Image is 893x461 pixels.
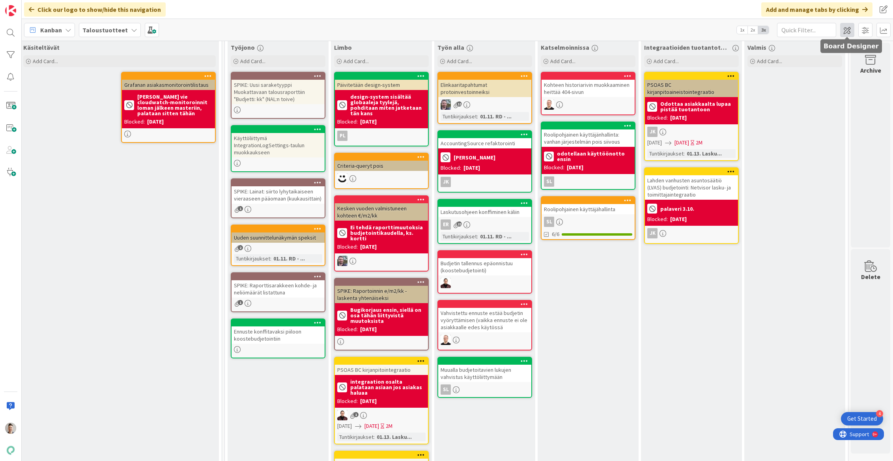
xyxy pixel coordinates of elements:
div: Vahvistettu ennuste estää budjetin vyöryttämisen (vaikka ennuste ei ole asiakkaalle edes käytössä [438,308,531,332]
a: Roolipohjainen käyttäjänhallinta: vanhan järjestelmän pois siivousodotellaan käyttöönotto ensinBl... [541,122,635,190]
div: MH [335,173,428,184]
div: PL [335,131,428,141]
span: 3x [758,26,769,34]
div: TK [438,99,531,110]
div: Ennuste konffitavaksi piiloon koostebudjetointiin [232,319,325,344]
div: JK [645,127,738,137]
div: JK [647,228,658,238]
div: Delete [861,272,880,281]
a: Lahden vanhusten asuntosäätiö (LVAS) budjetointi: Netvisor lasku- ja toimittajaintegraatiopalaver... [644,167,739,244]
a: Laskutusohjeen konffiminen käliinERTuntikirjaukset:01.11. RD - ... [437,199,532,244]
div: Päivitetään design-system [335,80,428,90]
div: SPIKE: Lainat: siirto lyhytaikaiseen vieraaseen pääomaan (kuukausittain) [232,186,325,204]
div: [DATE] [670,114,687,122]
div: ER [441,219,451,230]
div: AA [438,278,531,288]
div: Uuden suunnittelunäkymän speksit [232,225,325,243]
div: Uuden suunnittelunäkymän speksit [232,232,325,243]
b: Taloustuotteet [82,26,128,34]
div: Kesken vuoden valmistuneen kohteen €/m2/kk [335,196,428,221]
div: Budjetin tallennus epäonnistuu (koostebudjetointi) [438,251,531,275]
div: Open Get Started checklist, remaining modules: 4 [841,412,883,425]
a: Elinkaaritapahtumat protoinvestoinneiksiTKTuntikirjaukset:01.11. RD - ... [437,72,532,124]
span: : [270,254,271,263]
div: Tuntikirjaukset [441,232,477,241]
span: Add Card... [757,58,782,65]
div: ER [438,219,531,230]
div: SPIKE: Uusi saraketyyppi Muokattavaan talousraporttiin "Budjetti: kk" (NAL:n toive) [232,80,325,104]
div: Elinkaaritapahtumat protoinvestoinneiksi [438,80,531,97]
b: Odottaa asiakkaalta lupaa pistää tuotantoon [660,101,736,112]
div: Käyttöliittymä IntegrationLogSettings-taulun muokkaukseen [232,126,325,157]
img: TN [5,423,16,434]
div: Click our logo to show/hide this navigation [24,2,166,17]
a: Kesken vuoden valmistuneen kohteen €/m2/kkEi tehdä raporttimuutoksia budjetointikaudella, ks. kor... [334,195,429,272]
div: sl [542,217,635,227]
b: Bugikorjaus ensin, siellä on osa tähän liittyvistä muutoksista [350,307,426,324]
img: TK [441,99,451,110]
div: 01.11. RD - ... [478,112,514,121]
div: Roolipohjainen käyttäjähallinta [542,197,635,214]
div: [DATE] [147,118,164,126]
div: [DATE] [360,397,377,405]
img: Visit kanbanzone.com [5,5,16,16]
div: Blocked: [337,397,358,405]
span: Kanban [40,25,62,35]
span: 11 [457,101,462,107]
div: 2M [386,422,392,430]
span: : [684,149,685,158]
span: Työjono [231,43,255,51]
div: Tuntikirjaukset [441,112,477,121]
b: odotellaan käyttöönotto ensin [557,151,632,162]
b: palaveri 3.10. [660,206,694,212]
span: Käsiteltävät [23,43,60,51]
div: Blocked: [544,163,564,172]
div: AA [335,410,428,420]
a: Käyttöliittymä IntegrationLogSettings-taulun muokkaukseen [231,125,325,172]
span: [DATE] [337,422,352,430]
div: Laskutusohjeen konffiminen käliin [438,200,531,217]
span: : [477,112,478,121]
div: Add and manage tabs by clicking [761,2,872,17]
div: JK [438,177,531,187]
a: Roolipohjainen käyttäjähallintasl6/6 [541,196,635,240]
span: 2 [238,245,243,250]
span: Valmis [747,43,766,51]
span: Add Card... [550,58,575,65]
span: : [374,433,375,441]
a: SPIKE: Uusi saraketyyppi Muokattavaan talousraporttiin "Budjetti: kk" (NAL:n toive) [231,72,325,119]
div: Muualla budjetoitavien lukujen vahvistus käyttöliittymään [438,358,531,382]
span: 1 [238,206,243,211]
span: Add Card... [654,58,679,65]
div: Lahden vanhusten asuntosäätiö (LVAS) budjetointi: Netvisor lasku- ja toimittajaintegraatio [645,168,738,200]
div: [DATE] [463,164,480,172]
span: Limbo [334,43,352,51]
img: AA [441,278,451,288]
div: 01.13. Lasku... [375,433,414,441]
div: PSOAS BC kirjanpitoaineistointegraatio [645,80,738,97]
div: sl [542,176,635,187]
div: sl [544,176,554,187]
span: 1 [238,300,243,305]
div: SPIKE: Raporttisarakkeen kohde- ja neliömäärät listattuna [232,280,325,298]
div: Blocked: [441,164,461,172]
b: integraation osalta palataan asiaan jos asiakas haluaa [350,379,426,395]
span: 21 [457,221,462,227]
div: Tuntikirjaukset [234,254,270,263]
div: PSOAS BC kirjanpitoaineistointegraatio [645,73,738,97]
div: [DATE] [360,325,377,334]
div: 2M [696,139,702,147]
div: Blocked: [124,118,145,126]
span: Add Card... [344,58,369,65]
div: [DATE] [360,118,377,126]
span: [DATE] [674,139,689,147]
img: LL [544,99,554,110]
b: Ei tehdä raporttimuutoksia budjetointikaudella, ks. kortti [350,225,426,241]
div: PSOAS BC kirjanpitointegraatio [335,358,428,375]
div: Budjetin tallennus epäonnistuu (koostebudjetointi) [438,258,531,275]
div: Kohteen historiarivin muokkaaminen heittää 404-sivun [542,73,635,97]
a: SPIKE: Raportoinnin e/m2/kk -laskenta yhtenäiseksiBugikorjaus ensin, siellä on osa tähän liittyvi... [334,278,429,350]
div: 01.11. RD - ... [271,254,307,263]
div: Grafanan asiakasmonitorointilistaus [122,73,215,90]
div: JK [645,228,738,238]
